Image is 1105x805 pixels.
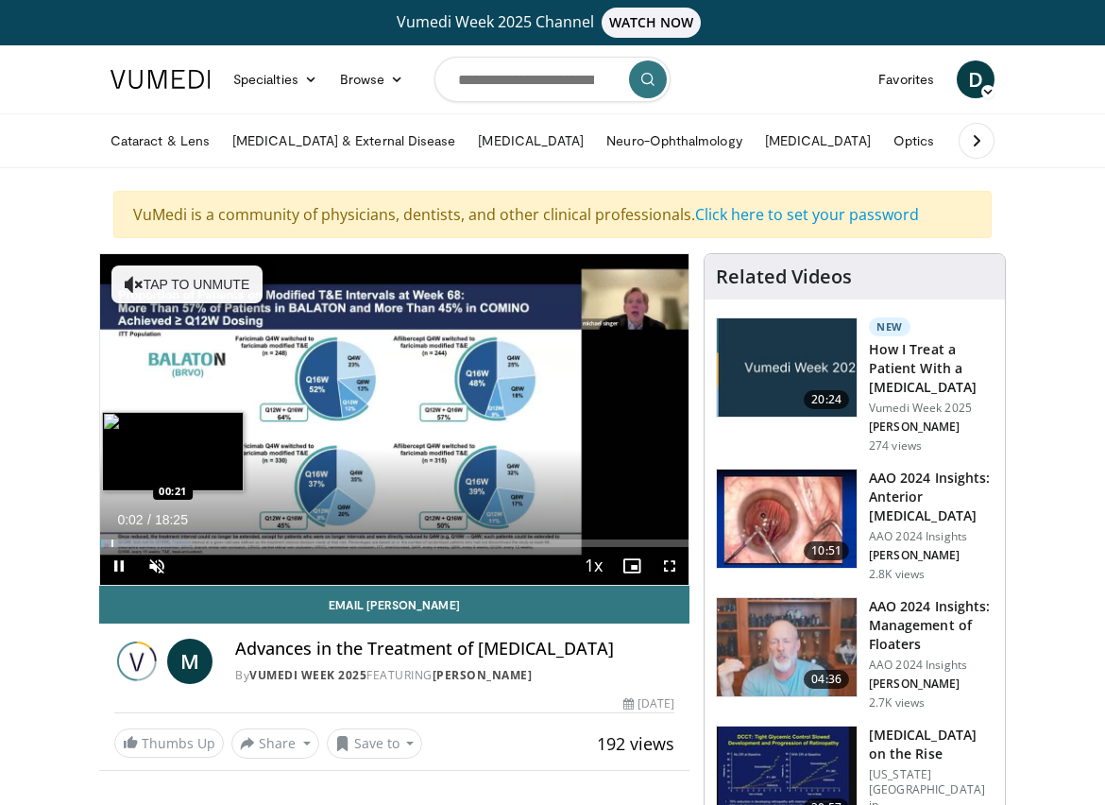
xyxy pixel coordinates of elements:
span: WATCH NOW [602,8,702,38]
div: VuMedi is a community of physicians, dentists, and other clinical professionals. [113,191,992,238]
button: Fullscreen [651,547,688,585]
p: [PERSON_NAME] [869,420,994,435]
h4: Related Videos [716,265,852,288]
div: [DATE] [623,695,674,712]
video-js: Video Player [100,254,688,585]
a: Favorites [867,60,945,98]
a: D [957,60,994,98]
a: 20:24 New How I Treat a Patient With a [MEDICAL_DATA] Vumedi Week 2025 [PERSON_NAME] 274 views [716,317,994,454]
a: Vumedi Week 2025 [249,667,366,683]
span: 192 views [597,732,674,755]
span: / [147,512,151,527]
a: 10:51 AAO 2024 Insights: Anterior [MEDICAL_DATA] AAO 2024 Insights [PERSON_NAME] 2.8K views [716,469,994,582]
a: 04:36 AAO 2024 Insights: Management of Floaters AAO 2024 Insights [PERSON_NAME] 2.7K views [716,597,994,711]
h4: Advances in the Treatment of [MEDICAL_DATA] [235,639,674,659]
a: [PERSON_NAME] [433,667,533,683]
a: Neuro-Ophthalmology [595,122,753,160]
h3: AAO 2024 Insights: Anterior [MEDICAL_DATA] [869,469,994,525]
button: Pause [100,547,138,585]
button: Tap to unmute [111,265,263,303]
img: Vumedi Week 2025 [114,639,160,684]
span: 20:24 [804,390,849,409]
a: M [167,639,212,684]
p: 2.7K views [869,695,925,711]
p: AAO 2024 Insights [869,529,994,544]
img: fd942f01-32bb-45af-b226-b96b538a46e6.150x105_q85_crop-smart_upscale.jpg [717,470,857,568]
h3: How I Treat a Patient With a [MEDICAL_DATA] [869,340,994,397]
button: Playback Rate [575,547,613,585]
button: Unmute [138,547,176,585]
a: Cataract & Lens [99,122,221,160]
p: 2.8K views [869,567,925,582]
p: New [869,317,910,336]
div: By FEATURING [235,667,674,684]
a: Browse [329,60,416,98]
h3: AAO 2024 Insights: Management of Floaters [869,597,994,654]
input: Search topics, interventions [434,57,671,102]
span: 18:25 [155,512,188,527]
a: Optics [882,122,945,160]
div: Progress Bar [100,540,688,547]
p: AAO 2024 Insights [869,658,994,673]
span: 04:36 [804,670,849,689]
button: Share [231,728,319,759]
span: 10:51 [804,541,849,560]
h3: [MEDICAL_DATA] on the Rise [869,726,994,763]
a: Click here to set your password [695,204,919,225]
a: Specialties [222,60,329,98]
img: VuMedi Logo [110,70,211,89]
a: [MEDICAL_DATA] [754,122,882,160]
img: 8e655e61-78ac-4b3e-a4e7-f43113671c25.150x105_q85_crop-smart_upscale.jpg [717,598,857,696]
p: Vumedi Week 2025 [869,401,994,416]
button: Save to [327,728,423,759]
a: [MEDICAL_DATA] [467,122,595,160]
span: 0:02 [117,512,143,527]
img: image.jpeg [102,412,244,491]
a: Vumedi Week 2025 ChannelWATCH NOW [99,8,1006,38]
p: [PERSON_NAME] [869,548,994,563]
a: Thumbs Up [114,728,224,758]
button: Enable picture-in-picture mode [613,547,651,585]
a: [MEDICAL_DATA] & External Disease [221,122,467,160]
img: 02d29458-18ce-4e7f-be78-7423ab9bdffd.jpg.150x105_q85_crop-smart_upscale.jpg [717,318,857,417]
a: Email [PERSON_NAME] [99,586,689,624]
p: 274 views [869,438,922,454]
p: [PERSON_NAME] [869,677,994,692]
